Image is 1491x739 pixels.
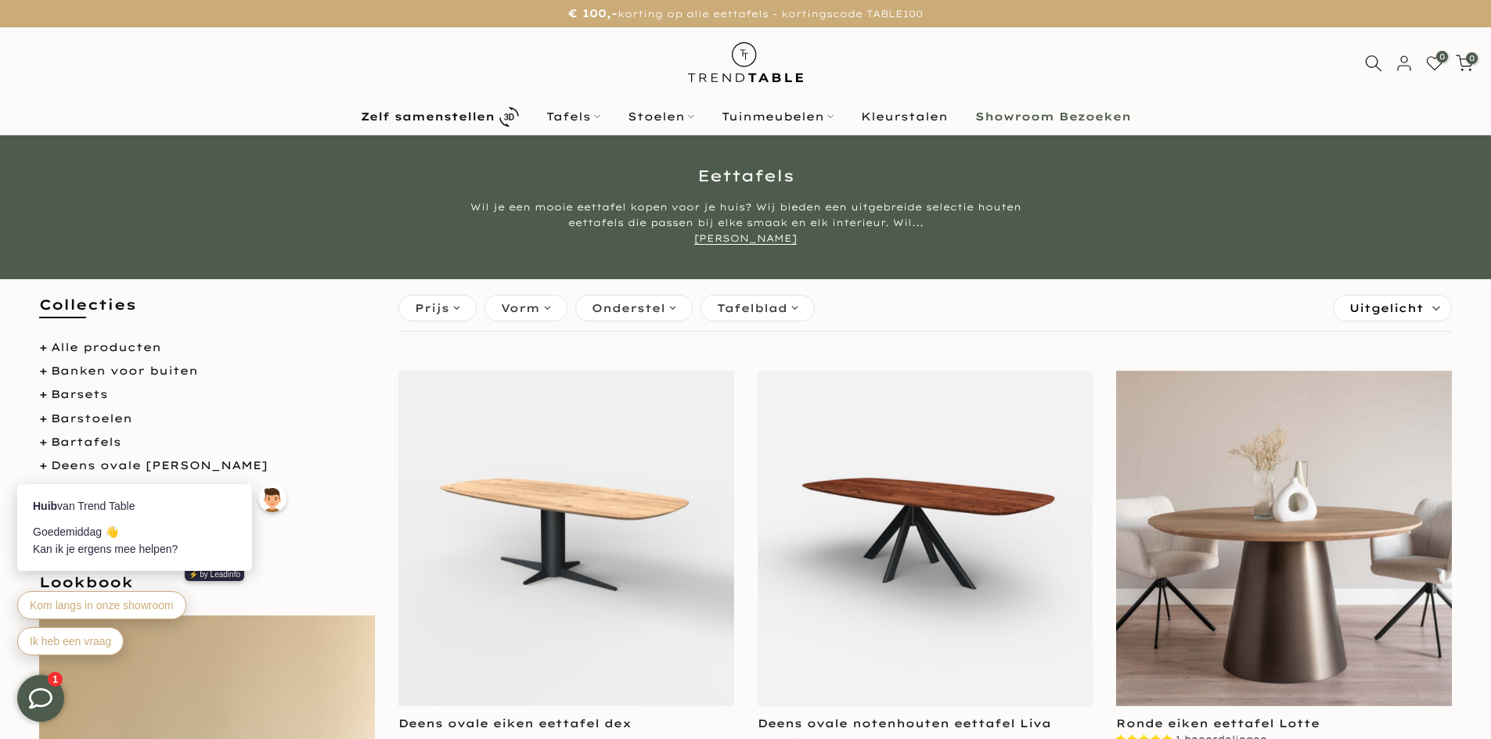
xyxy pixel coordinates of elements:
iframe: toggle-frame [2,659,80,737]
a: Alle producten [51,340,161,354]
a: 0 [1426,55,1443,72]
a: Banken voor buiten [51,364,198,378]
img: trend-table [677,27,814,97]
strong: € 100,- [568,6,618,20]
a: Barsets [51,387,108,401]
a: Deens ovale notenhouten eettafel Liva [758,716,1051,730]
div: Wil je een mooie eettafel kopen voor je huis? Wij bieden een uitgebreide selectie houten eettafel... [452,199,1039,246]
a: Deens ovale eiken eettafel dex [398,716,632,730]
span: Tafelblad [717,300,787,317]
a: Ronde eiken eettafel Lotte [1116,716,1320,730]
a: Tuinmeubelen [708,107,847,126]
a: [PERSON_NAME] [694,232,797,245]
span: Prijs [415,300,449,317]
label: Sorteren:Uitgelicht [1334,296,1451,321]
a: Showroom Bezoeken [961,107,1144,126]
span: Onderstel [592,300,665,317]
a: Stoelen [614,107,708,126]
a: Tafels [532,107,614,126]
a: Zelf samenstellen [347,103,532,131]
a: Kleurstalen [847,107,961,126]
span: 0 [1436,51,1448,63]
h5: Collecties [39,295,375,330]
h1: Eettafels [288,168,1204,184]
span: Vorm [501,300,540,317]
b: Zelf samenstellen [361,111,495,122]
a: 0 [1456,55,1473,72]
span: Uitgelicht [1349,296,1424,321]
iframe: bot-iframe [2,407,307,675]
b: Showroom Bezoeken [975,111,1131,122]
span: 0 [1466,52,1478,64]
p: korting op alle eettafels - kortingscode TABLE100 [20,4,1471,23]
